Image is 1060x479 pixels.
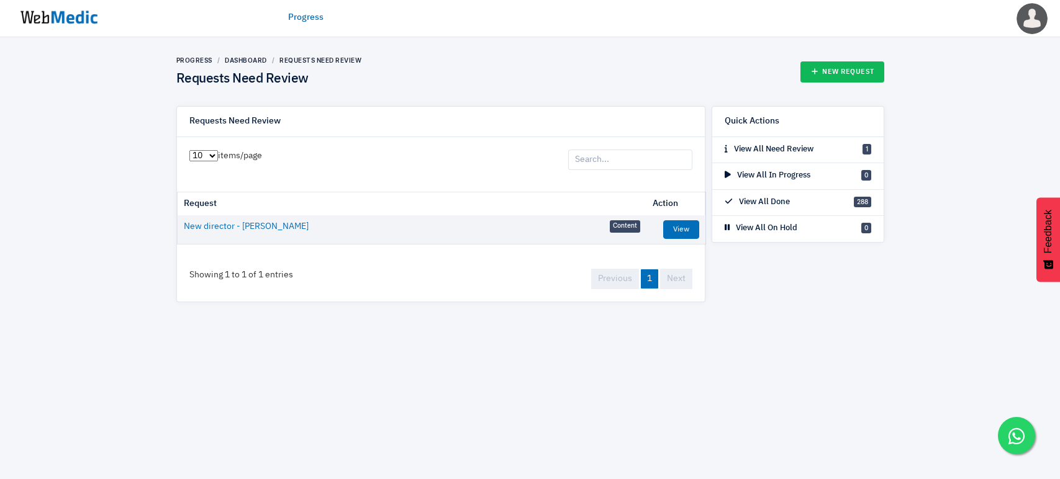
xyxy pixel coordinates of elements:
span: Feedback [1043,210,1054,253]
button: Feedback - Show survey [1036,197,1060,282]
th: Action [646,192,705,215]
p: View All Done [725,196,790,208]
nav: breadcrumb [176,56,362,65]
a: Next [660,269,692,289]
h6: Quick Actions [725,116,779,127]
select: items/page [189,150,218,161]
a: New director - [PERSON_NAME] [184,220,309,233]
span: 1 [863,144,871,154]
a: Previous [591,269,639,289]
span: 288 [854,197,871,207]
input: Search... [568,150,692,171]
a: Requests Need Review [279,56,361,64]
a: Progress [176,56,212,64]
h4: Requests Need Review [176,71,362,87]
span: 0 [861,223,871,233]
p: View All Need Review [725,143,813,156]
a: New Request [800,61,884,83]
span: 0 [861,170,871,181]
a: Progress [288,11,324,24]
span: Content [610,220,640,233]
a: 1 [641,269,658,289]
th: Request [178,192,647,215]
h6: Requests Need Review [189,116,281,127]
p: View All In Progress [725,169,810,182]
a: View [663,220,699,239]
a: Dashboard [225,56,267,64]
label: items/page [189,150,262,163]
div: Showing 1 to 1 of 1 entries [177,256,306,294]
p: View All On Hold [725,222,797,235]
